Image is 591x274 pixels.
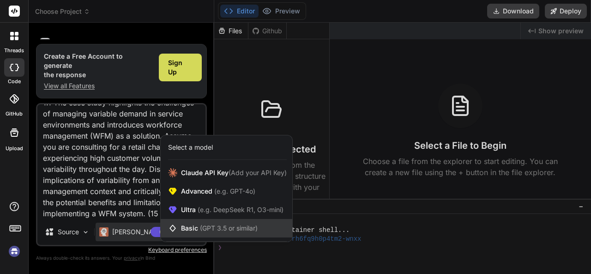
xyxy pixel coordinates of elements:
[168,143,213,152] div: Select a model
[212,187,255,195] span: (e.g. GPT-4o)
[4,47,24,55] label: threads
[196,206,283,213] span: (e.g. DeepSeek R1, O3-mini)
[181,224,258,233] span: Basic
[181,168,287,177] span: Claude API Key
[181,187,255,196] span: Advanced
[6,110,23,118] label: GitHub
[181,205,283,214] span: Ultra
[6,244,22,259] img: signin
[200,224,258,232] span: (GPT 3.5 or similar)
[8,78,21,85] label: code
[229,169,287,177] span: (Add your API Key)
[6,145,23,152] label: Upload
